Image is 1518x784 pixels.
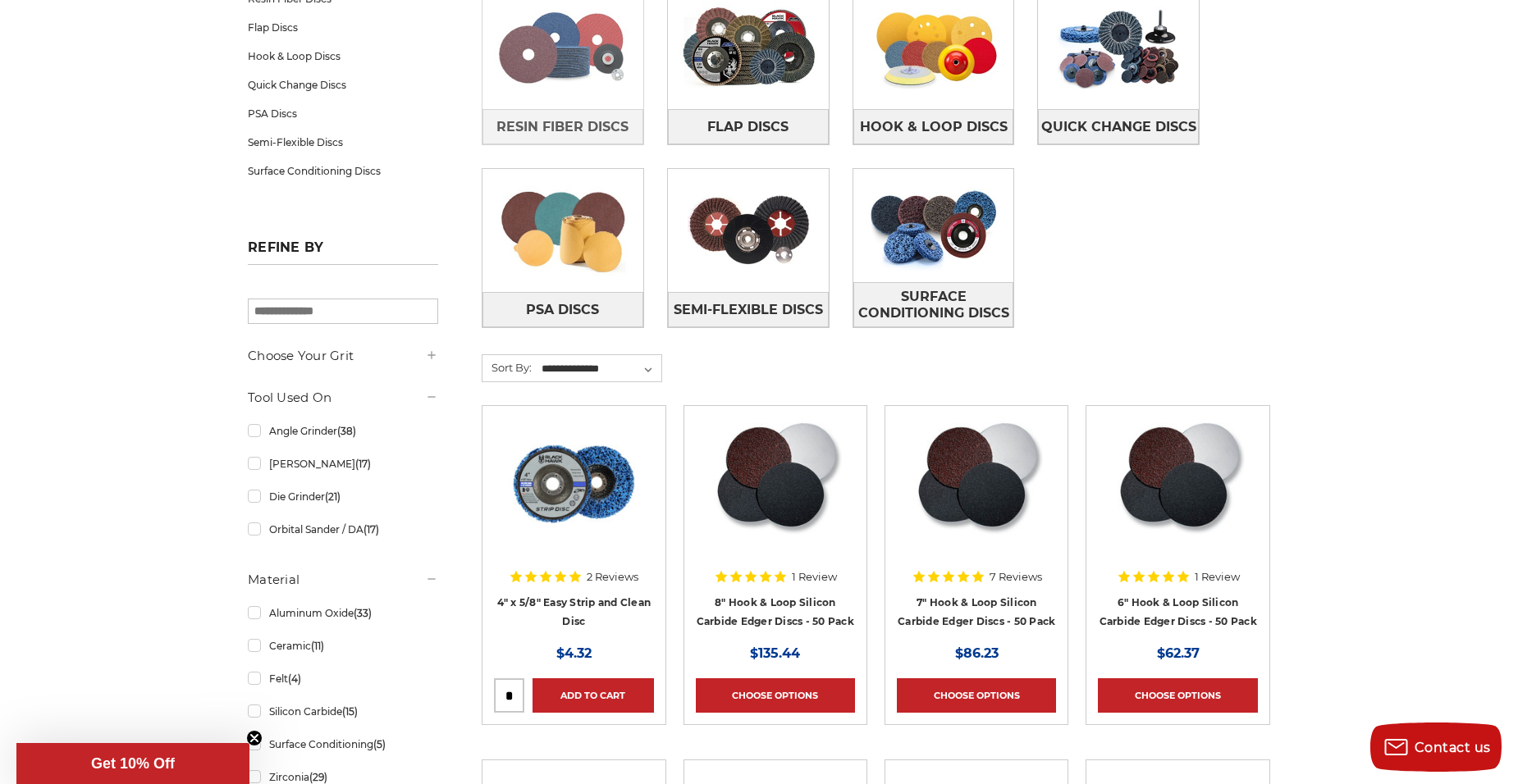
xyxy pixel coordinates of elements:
[482,109,643,144] a: Resin Fiber Discs
[668,109,829,144] a: Flap Discs
[1098,417,1257,577] a: Silicon Carbide 6" Hook & Loop Edger Discs
[696,417,855,577] a: Silicon Carbide 8" Hook & Loop Edger Discs
[482,174,643,287] img: PSA Discs
[707,113,789,141] span: Flap Discs
[897,417,1056,577] a: Silicon Carbide 7" Hook & Loop Edger Discs
[897,678,1056,713] a: Choose Options
[248,99,438,128] a: PSA Discs
[1038,109,1199,144] a: Quick Change Discs
[248,71,438,99] a: Quick Change Discs
[533,678,653,713] a: Add to Cart
[709,417,842,549] img: Silicon Carbide 8" Hook & Loop Edger Discs
[325,490,341,503] span: (21)
[955,645,999,661] span: $86.23
[496,113,629,141] span: Resin Fiber Discs
[674,296,823,324] span: Semi-Flexible Discs
[363,523,379,536] span: (17)
[91,755,175,772] span: Get 10% Off
[248,697,438,726] a: Silicon Carbide
[539,357,661,381] select: Sort By:
[1157,645,1200,661] span: $62.37
[354,607,372,619] span: (33)
[248,239,438,265] h5: Refine by
[248,599,438,627] a: Aluminum Oxide
[990,572,1042,582] span: 7 Reviews
[248,730,438,759] a: Surface Conditioning
[246,730,263,746] button: Close teaser
[668,292,829,327] a: Semi-Flexible Discs
[311,640,324,652] span: (11)
[697,596,854,627] a: 8" Hook & Loop Silicon Carbide Edger Discs - 50 Pack
[337,425,356,437] span: (38)
[482,355,532,380] label: Sort By:
[898,596,1055,627] a: 7" Hook & Loop Silicon Carbide Edger Discs - 50 Pack
[1098,678,1257,713] a: Choose Options
[342,705,358,718] span: (15)
[373,738,386,750] span: (5)
[1112,417,1245,549] img: Silicon Carbide 6" Hook & Loop Edger Discs
[248,388,438,408] h5: Tool Used On
[248,157,438,185] a: Surface Conditioning Discs
[860,113,1008,141] span: Hook & Loop Discs
[16,743,249,784] div: Get 10% OffClose teaser
[248,515,438,544] a: Orbital Sander / DA
[1195,572,1240,582] span: 1 Review
[1415,740,1491,755] span: Contact us
[248,570,438,590] h5: Material
[668,174,829,287] img: Semi-Flexible Discs
[288,672,301,685] span: (4)
[248,417,438,445] a: Angle Grinder
[248,128,438,157] a: Semi-Flexible Discs
[853,109,1014,144] a: Hook & Loop Discs
[853,282,1014,327] a: Surface Conditioning Discs
[696,678,855,713] a: Choose Options
[750,645,800,661] span: $135.44
[482,292,643,327] a: PSA Discs
[248,482,438,511] a: Die Grinder
[355,458,371,470] span: (17)
[587,572,638,582] span: 2 Reviews
[910,417,1043,549] img: Silicon Carbide 7" Hook & Loop Edger Discs
[248,631,438,660] a: Ceramic
[248,42,438,71] a: Hook & Loop Discs
[494,417,653,577] a: 4" x 5/8" easy strip and clean discs
[508,417,639,549] img: 4" x 5/8" easy strip and clean discs
[556,645,592,661] span: $4.32
[1100,596,1257,627] a: 6" Hook & Loop Silicon Carbide Edger Discs - 50 Pack
[497,596,652,627] a: 4" x 5/8" Easy Strip and Clean Disc
[248,664,438,693] a: Felt
[309,771,327,783] span: (29)
[853,169,1014,282] img: Surface Conditioning Discs
[792,572,837,582] span: 1 Review
[248,13,438,42] a: Flap Discs
[1041,113,1196,141] span: Quick Change Discs
[248,346,438,366] h5: Choose Your Grit
[526,296,599,324] span: PSA Discs
[248,449,438,478] a: [PERSON_NAME]
[854,283,1013,327] span: Surface Conditioning Discs
[1370,722,1502,772] button: Contact us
